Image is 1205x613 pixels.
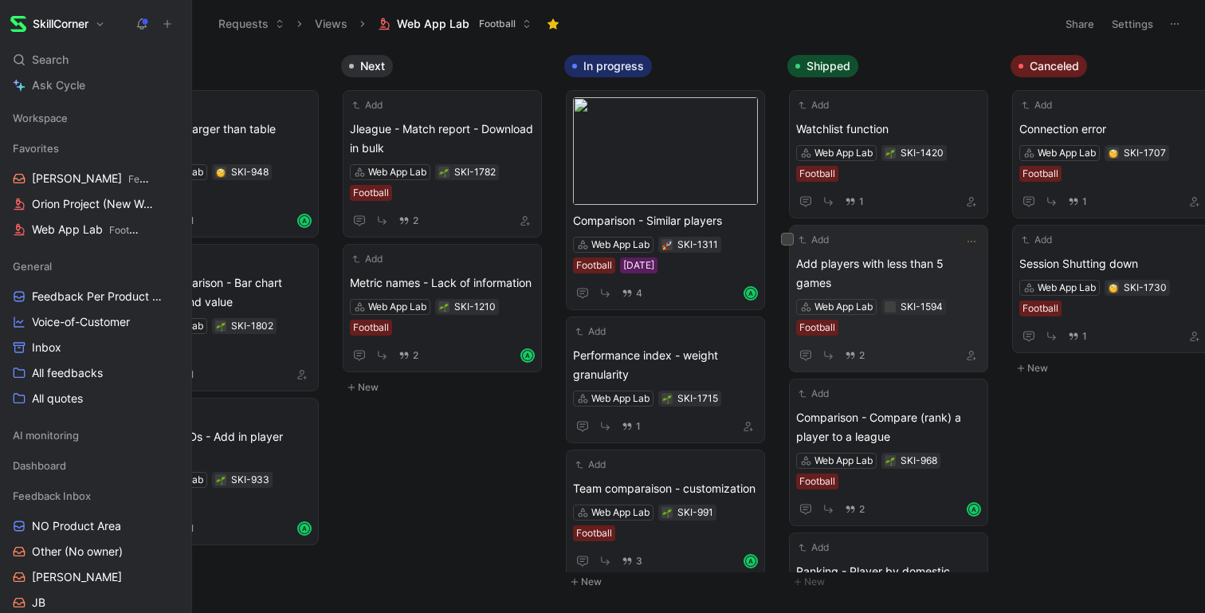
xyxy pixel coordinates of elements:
[1108,147,1119,159] button: 🧐
[745,288,756,299] div: A
[6,423,185,452] div: AI monitoring
[661,507,673,518] button: 🌱
[32,289,164,305] span: Feedback Per Product Area
[6,73,185,97] a: Ask Cycle
[573,211,758,230] span: Comparison - Similar players
[573,97,758,205] img: 2c69509c-c126-4692-9409-a320a14a82bc.jpg
[796,386,831,402] button: Add
[618,552,646,570] button: 3
[211,12,292,36] button: Requests
[13,110,68,126] span: Workspace
[32,518,121,534] span: NO Product Area
[215,474,226,485] button: 🌱
[885,147,896,159] div: 🌱
[573,479,758,498] span: Team comparaison - customization
[564,572,775,591] button: New
[33,17,88,31] h1: SkillCorner
[1124,280,1167,296] div: SKI-1730
[112,48,335,578] div: New
[859,197,864,206] span: 1
[1019,97,1054,113] button: Add
[343,244,542,372] a: AddMetric names - Lack of informationWeb App LabFootball2A
[6,254,185,278] div: General
[1065,328,1090,345] button: 1
[215,167,226,178] button: 🧐
[968,504,979,515] div: A
[618,418,644,435] button: 1
[32,314,130,330] span: Voice-of-Customer
[128,173,199,185] span: Feedback Inbox
[1124,145,1166,161] div: SKI-1707
[341,55,393,77] button: Next
[1038,145,1096,161] div: Web App Lab
[395,212,422,230] button: 2
[1022,301,1058,316] div: Football
[6,484,185,508] div: Feedback Inbox
[796,540,831,556] button: Add
[368,164,426,180] div: Web App Lab
[661,393,673,404] button: 🌱
[360,58,385,74] span: Next
[576,257,612,273] div: Football
[564,55,652,77] button: In progress
[454,299,496,315] div: SKI-1210
[120,398,319,545] a: SkillCorner IDs - Add in player searchesWeb App Lab1A
[522,350,533,361] div: A
[661,239,673,250] div: 🚀
[842,193,867,210] button: 1
[558,48,781,599] div: In progressNew
[814,453,873,469] div: Web App Lab
[32,595,45,611] span: JB
[350,251,385,267] button: Add
[789,90,988,218] a: AddWatchlist functionWeb App LabFootball1
[120,90,319,238] a: Bug - Value larger than table columnWeb App Lab1A
[677,237,718,253] div: SKI-1311
[13,427,79,443] span: AI monitoring
[6,387,185,411] a: All quotes
[32,569,122,585] span: [PERSON_NAME]
[745,556,756,567] div: A
[1019,120,1204,139] span: Connection error
[32,196,156,213] span: Orion Project (New Web App)
[573,346,758,384] span: Performance index - weight granularity
[885,457,895,466] img: 🌱
[216,322,226,332] img: 🌱
[789,379,988,526] a: AddComparison - Compare (rank) a player to a leagueWeb App LabFootball2A
[32,544,123,560] span: Other (No owner)
[32,391,83,407] span: All quotes
[353,320,389,336] div: Football
[13,458,66,474] span: Dashboard
[662,395,672,404] img: 🌱
[6,106,185,130] div: Workspace
[677,505,713,521] div: SKI-991
[299,523,310,534] div: A
[842,501,868,518] button: 2
[6,136,185,160] div: Favorites
[842,347,868,364] button: 2
[6,514,185,538] a: NO Product Area
[343,90,542,238] a: AddJleague - Match report - Download in bulkWeb App LabFootball2
[371,12,539,36] button: Web App LabFootball
[308,12,355,36] button: Views
[439,168,449,178] img: 🌱
[799,320,835,336] div: Football
[438,301,449,312] button: 🌱
[1105,13,1160,35] button: Settings
[454,164,496,180] div: SKI-1782
[1019,232,1054,248] button: Add
[677,391,718,407] div: SKI-1715
[566,316,765,443] a: AddPerformance index - weight granularityWeb App Lab1
[583,58,644,74] span: In progress
[118,551,328,570] button: New
[231,318,273,334] div: SKI-1802
[591,391,650,407] div: Web App Lab
[814,145,873,161] div: Web App Lab
[6,167,185,191] a: [PERSON_NAME]Feedback Inbox
[216,168,226,178] img: 🧐
[6,361,185,385] a: All feedbacks
[591,505,650,521] div: Web App Lab
[10,16,26,32] img: SkillCorner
